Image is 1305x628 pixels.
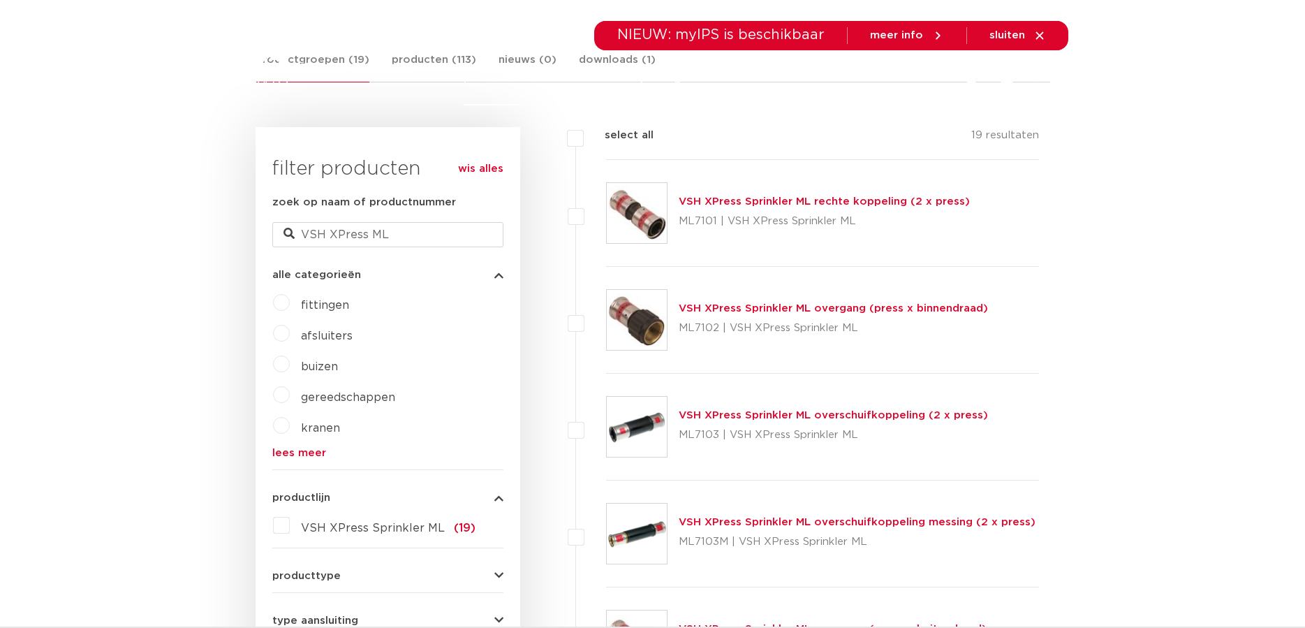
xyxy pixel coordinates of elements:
button: productlijn [272,492,503,503]
button: type aansluiting [272,615,503,626]
span: (19) [454,523,475,534]
a: downloads [722,52,781,105]
a: VSH XPress Sprinkler ML rechte koppeling (2 x press) [679,196,970,207]
input: zoeken [272,222,503,247]
span: VSH XPress Sprinkler ML [301,523,445,534]
a: fittingen [301,300,349,311]
button: alle categorieën [272,270,503,280]
a: wis alles [458,161,503,177]
p: 19 resultaten [971,127,1039,149]
p: ML7101 | VSH XPress Sprinkler ML [679,210,970,233]
label: select all [584,127,654,144]
a: lees meer [272,448,503,458]
a: sluiten [989,29,1046,42]
a: markten [548,52,593,105]
span: type aansluiting [272,615,358,626]
p: ML7103 | VSH XPress Sprinkler ML [679,424,988,446]
label: zoek op naam of productnummer [272,194,456,211]
span: productlijn [272,492,330,503]
span: alle categorieën [272,270,361,280]
a: meer info [870,29,944,42]
nav: Menu [464,52,930,105]
a: VSH XPress Sprinkler ML overschuifkoppeling (2 x press) [679,410,988,421]
a: kranen [301,423,340,434]
a: services [809,52,854,105]
img: Thumbnail for VSH XPress Sprinkler ML overschuifkoppeling messing (2 x press) [607,504,667,564]
span: meer info [870,30,923,41]
span: producttype [272,571,341,581]
img: Thumbnail for VSH XPress Sprinkler ML rechte koppeling (2 x press) [607,183,667,243]
a: gereedschappen [301,392,395,403]
a: toepassingen [621,52,694,105]
p: ML7102 | VSH XPress Sprinkler ML [679,317,988,339]
a: afsluiters [301,330,353,342]
a: over ons [882,52,930,105]
h3: filter producten [272,155,503,183]
a: VSH XPress Sprinkler ML overgang (press x binnendraad) [679,303,988,314]
span: sluiten [989,30,1025,41]
a: buizen [301,361,338,372]
p: ML7103M | VSH XPress Sprinkler ML [679,531,1035,553]
span: NIEUW: myIPS is beschikbaar [617,28,825,42]
button: producttype [272,571,503,581]
img: Thumbnail for VSH XPress Sprinkler ML overschuifkoppeling (2 x press) [607,397,667,457]
a: producten [464,52,520,105]
a: VSH XPress Sprinkler ML overschuifkoppeling messing (2 x press) [679,517,1035,527]
img: Thumbnail for VSH XPress Sprinkler ML overgang (press x binnendraad) [607,290,667,350]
